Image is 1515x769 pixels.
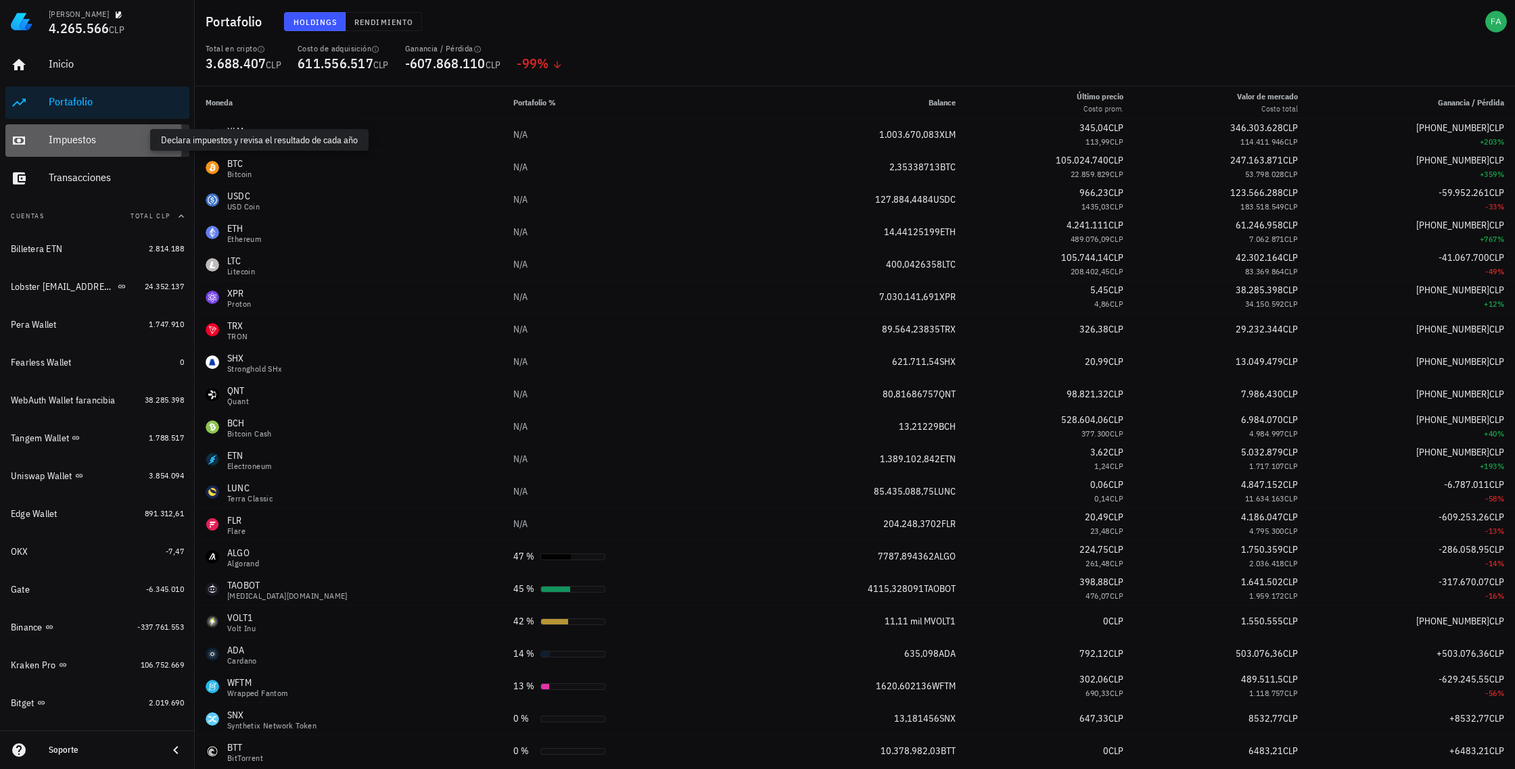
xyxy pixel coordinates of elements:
span: 1.750.359 [1241,543,1283,555]
span: CLP [1283,355,1298,368]
span: CLP [1283,219,1298,231]
span: 1.959.172 [1249,591,1284,601]
a: Lobster [EMAIL_ADDRESS][DOMAIN_NAME] 24.352.137 [5,270,189,303]
span: -286.058,95 [1439,543,1489,555]
div: QNT-icon [206,388,219,401]
div: USD Coin [227,203,260,211]
span: -59.952.261 [1439,187,1489,199]
div: XPR-icon [206,291,219,304]
span: 7.030.141,691 [879,291,939,303]
span: CLP [109,24,124,36]
span: 14,44125199 [884,226,940,238]
div: SHX-icon [206,355,219,369]
span: 85.435.088,75 [874,485,934,497]
span: CLP [1109,414,1123,426]
h1: Portafolio [206,11,268,32]
span: CLP [1283,284,1298,296]
span: CLP [486,59,501,71]
span: CLP [1489,251,1504,264]
span: 106.752.669 [141,660,184,670]
div: USDC-icon [206,193,219,207]
span: -41.067.700 [1439,251,1489,264]
span: 302,06 [1079,673,1109,685]
span: -7,47 [166,546,184,556]
span: 6.984.070 [1241,414,1283,426]
span: 2.814.188 [149,243,184,253]
span: CLP [1284,169,1298,179]
span: CLP [1110,169,1123,179]
div: SHX [227,351,283,365]
span: % [1497,137,1504,147]
span: [PHONE_NUMBER] [1416,284,1489,296]
a: Tangem Wallet 1.788.517 [5,422,189,454]
span: CLP [1109,388,1123,400]
span: CLP [1110,137,1123,147]
a: Inicio [5,49,189,81]
div: Stronghold SHx [227,365,283,373]
span: Rendimiento [354,17,413,27]
div: +767 [1320,232,1504,246]
div: BCH-icon [206,420,219,434]
div: Portafolio [49,95,184,108]
span: Holdings [293,17,337,27]
div: Binance [11,622,43,633]
span: Moneda [206,97,233,107]
div: Stellar [227,138,251,146]
span: 792,12 [1079,647,1109,660]
div: Valor de mercado [1237,91,1298,103]
span: XLM [939,128,956,141]
span: CLP [1489,219,1504,231]
div: [PERSON_NAME] [49,9,109,20]
span: CLP [1110,234,1123,244]
span: -6.345.010 [146,584,184,594]
span: CLP [266,59,281,71]
span: 2.036.418 [1249,558,1284,568]
span: 503.076,36 [1236,647,1283,660]
span: % [1497,299,1504,309]
span: 345,04 [1079,122,1109,134]
img: LedgiFi [11,11,32,32]
span: 398,88 [1079,576,1109,588]
th: Moneda [195,86,503,119]
div: BCH [227,416,272,430]
span: 3.688.407 [206,54,266,72]
span: -607.868.110 [405,54,486,72]
button: Holdings [284,12,346,31]
button: CuentasTotal CLP [5,200,189,232]
span: 0 [180,357,184,367]
span: 1.003.670,083 [879,128,939,141]
th: Portafolio %: Sin ordenar. Pulse para ordenar de forma ascendente. [503,86,716,119]
span: N/A [513,388,528,400]
span: 1435,03 [1081,201,1110,212]
div: OKX [11,546,28,557]
span: 8532,77 [1249,712,1283,724]
span: CLP [1489,122,1504,134]
span: CLP [1489,187,1504,199]
span: 1620,602136 [876,680,932,692]
span: 29.232.344 [1236,323,1283,335]
span: 1.747.910 [149,319,184,329]
span: 1.788.517 [149,432,184,443]
div: Pera Wallet [11,319,57,330]
span: 7.062.871 [1249,234,1284,244]
span: CLP [1284,428,1298,439]
a: Pera Wallet 1.747.910 [5,308,189,341]
span: CLP [1489,154,1504,166]
span: -6.787.011 [1444,478,1489,491]
span: CLP [1489,414,1504,426]
span: 23,48 [1090,526,1110,536]
span: 1.641.502 [1241,576,1283,588]
span: [PHONE_NUMBER] [1416,388,1489,400]
span: 11,11 mil M [885,615,931,627]
span: 0 [1103,745,1109,757]
div: ETN [227,449,271,462]
div: Bitcoin [227,170,252,178]
span: 4.186.047 [1241,511,1283,523]
span: 7787,894362 [878,550,934,562]
span: 4.847.152 [1241,478,1283,491]
span: 4.241.111 [1067,219,1109,231]
div: avatar [1485,11,1507,32]
span: % [537,54,549,72]
span: 38.285.398 [145,395,184,405]
span: 476,07 [1086,591,1109,601]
